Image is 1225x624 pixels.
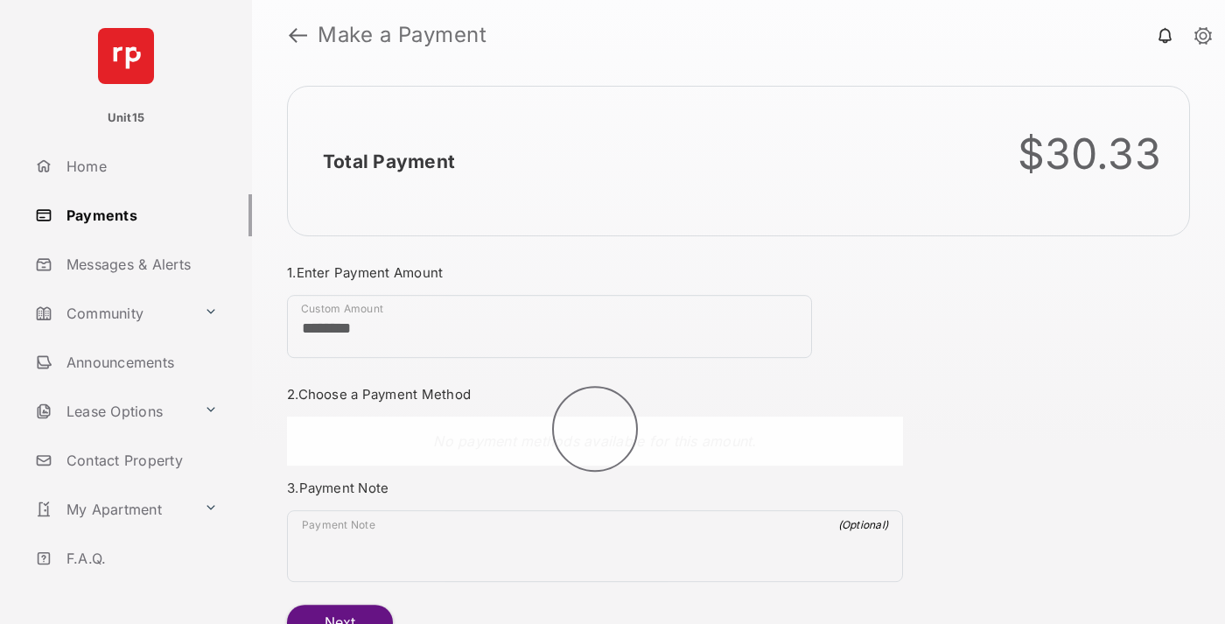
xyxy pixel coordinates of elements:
a: Messages & Alerts [28,243,252,285]
img: svg+xml;base64,PHN2ZyB4bWxucz0iaHR0cDovL3d3dy53My5vcmcvMjAwMC9zdmciIHdpZHRoPSI2NCIgaGVpZ2h0PSI2NC... [98,28,154,84]
div: $30.33 [1018,129,1162,179]
a: F.A.Q. [28,537,252,579]
a: Home [28,145,252,187]
a: My Apartment [28,488,197,530]
h3: 3. Payment Note [287,480,903,496]
strong: Make a Payment [318,25,486,46]
h2: Total Payment [323,151,455,172]
h3: 1. Enter Payment Amount [287,264,903,281]
a: Announcements [28,341,252,383]
h3: 2. Choose a Payment Method [287,386,903,403]
a: Community [28,292,197,334]
a: Contact Property [28,439,252,481]
p: Unit15 [108,109,145,127]
a: Lease Options [28,390,197,432]
a: Payments [28,194,252,236]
